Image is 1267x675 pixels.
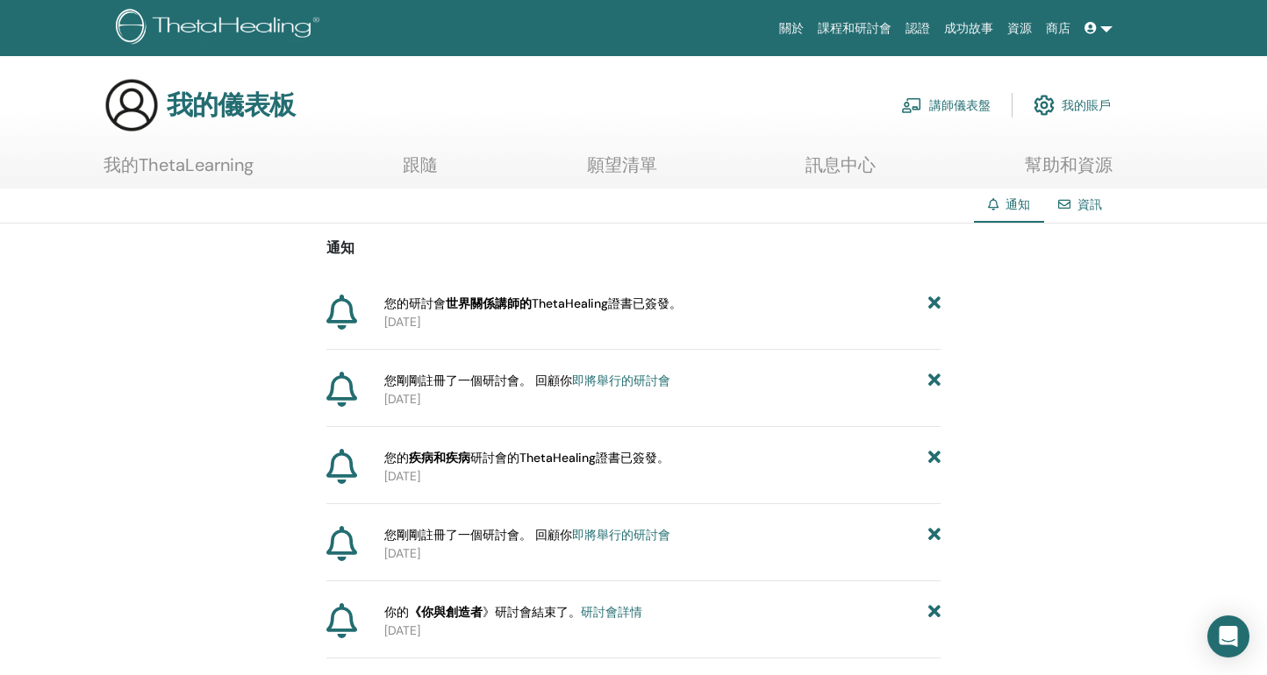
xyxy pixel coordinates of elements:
p: [DATE] [384,467,941,486]
a: 願望清單 [587,154,657,188]
span: 你的 》研討會結束了。 [384,603,642,622]
img: logo.png [116,9,326,48]
img: cog.svg [1034,90,1055,120]
a: 成功故事 [937,12,1000,45]
a: 跟隨 [403,154,438,188]
span: 您剛剛註冊了一個研討會。 回顧你 [384,526,670,544]
b: 疾病和疾病 [409,450,470,465]
div: 開啟對講信使 [1207,615,1249,657]
p: 通知 [326,238,941,259]
p: [DATE] [384,544,941,563]
span: 通知 [1006,196,1030,212]
a: 研討會詳情 [581,604,642,620]
a: 課程和研討會 [811,12,898,45]
a: 認證 [898,12,937,45]
a: 資訊 [1077,196,1102,212]
img: generic-user-icon.jpg [104,77,160,133]
span: 您剛剛註冊了一個研討會。 回顧你 [384,372,670,390]
a: 我的賬戶 [1034,86,1111,124]
a: 即將舉行的研討會 [572,527,670,543]
span: 您的研討會 ThetaHealing證書 已簽發。 [384,295,682,313]
a: 訊息中心 [805,154,876,188]
img: chalkboard-teacher.svg [901,97,922,113]
a: 幫助和資源 [1025,154,1113,188]
b: 世界關係講師的 [446,295,532,311]
p: [DATE] [384,390,941,409]
span: 您的 研討會的ThetaHealing證書 已簽發。 [384,449,669,467]
a: 資源 [1000,12,1039,45]
p: [DATE] [384,622,941,640]
p: [DATE] [384,313,941,331]
a: 即將舉行的研討會 [572,373,670,388]
a: 關於 [772,12,811,45]
a: 我的ThetaLearning [104,154,254,188]
h3: 我的儀表板 [167,89,295,121]
strong: 《你與創造者 [409,604,483,620]
a: 商店 [1039,12,1077,45]
a: 講師儀表盤 [901,86,991,124]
